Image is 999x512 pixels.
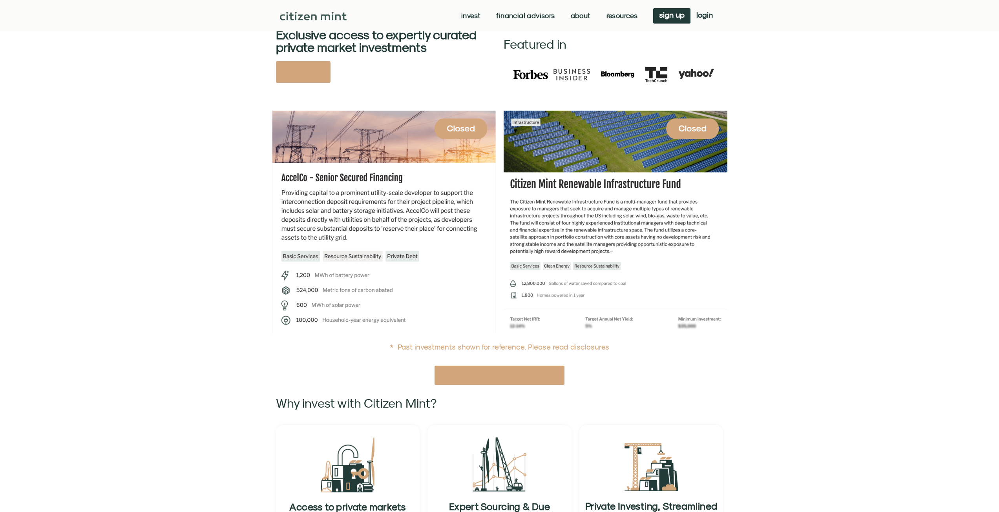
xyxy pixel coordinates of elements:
[276,397,496,409] h2: Why invest with Citizen Mint?
[276,27,477,55] b: Exclusive access to expertly curated private market investments
[504,38,723,50] h2: Featured in
[696,12,713,18] span: login
[281,502,415,512] h2: Access to private markets
[653,8,690,24] a: sign up
[280,12,347,20] img: Citizen Mint
[461,12,480,20] a: Invest
[584,501,719,511] h2: Private Investing, Streamlined
[288,67,319,77] span: SIGN UP NOW
[444,370,555,380] span: Explore Open Investment Opportunities
[461,12,637,20] nav: Menu
[496,12,555,20] a: Financial Advisors
[690,8,719,24] a: login
[571,12,591,20] a: About
[606,12,638,20] a: Resources
[390,343,609,351] a: * Past investments shown for reference. Please read disclosures
[276,61,331,83] a: SIGN UP NOW
[659,12,685,18] span: sign up
[435,366,564,385] a: Explore Open Investment Opportunities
